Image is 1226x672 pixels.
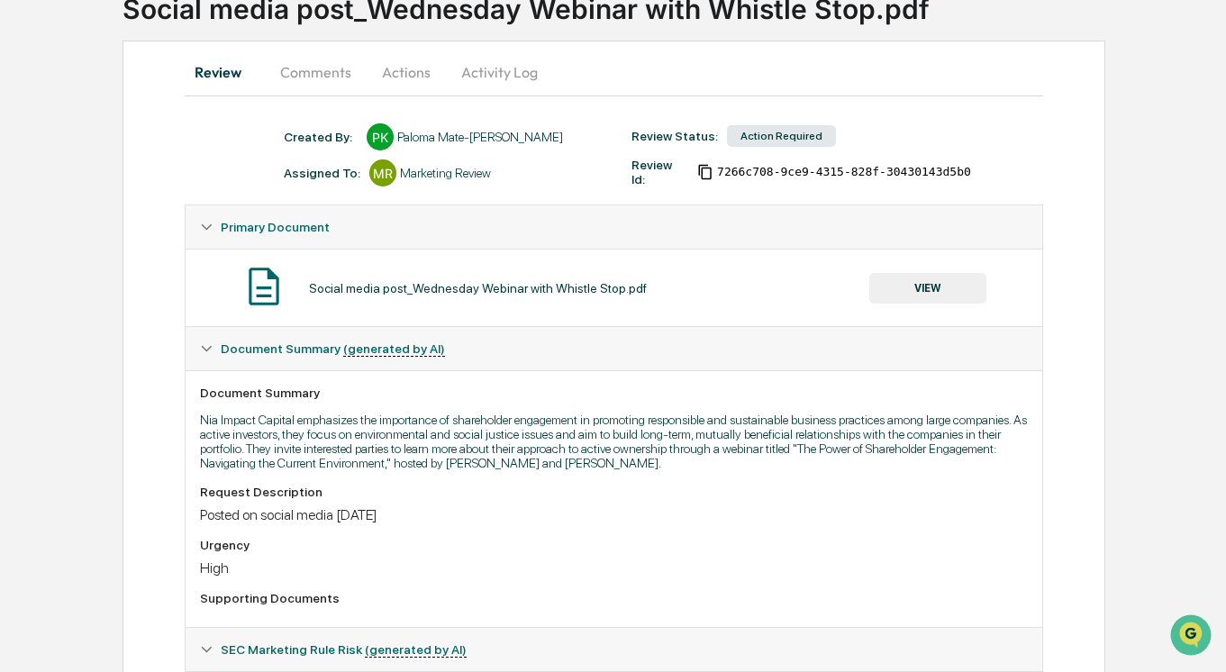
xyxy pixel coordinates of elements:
[185,50,1043,94] div: secondary tabs example
[36,261,114,279] span: Data Lookup
[400,166,491,180] div: Marketing Review
[284,166,360,180] div: Assigned To:
[365,642,467,658] u: (generated by AI)
[631,158,688,186] div: Review Id:
[266,50,366,94] button: Comments
[631,129,718,143] div: Review Status:
[47,82,297,101] input: Clear
[200,559,1028,577] div: High
[1168,613,1217,661] iframe: Open customer support
[367,123,394,150] div: PK
[200,386,1028,400] div: Document Summary
[200,506,1028,523] div: Posted on social media [DATE]
[200,538,1028,552] div: Urgency
[149,227,223,245] span: Attestations
[18,138,50,170] img: 1746055101610-c473b297-6a78-478c-a979-82029cc54cd1
[61,138,295,156] div: Start new chat
[18,229,32,243] div: 🖐️
[200,413,1028,470] p: Nia Impact Capital emphasizes the importance of shareholder engagement in promoting responsible a...
[11,220,123,252] a: 🖐️Preclearance
[61,156,228,170] div: We're available if you need us!
[397,130,563,144] div: Paloma Mate-[PERSON_NAME]
[306,143,328,165] button: Start new chat
[727,125,836,147] div: Action Required
[200,485,1028,499] div: Request Description
[697,164,713,180] span: Copy Id
[366,50,447,94] button: Actions
[186,249,1042,326] div: Primary Document
[186,370,1042,627] div: Document Summary (generated by AI)
[186,327,1042,370] div: Document Summary (generated by AI)
[221,220,330,234] span: Primary Document
[123,220,231,252] a: 🗄️Attestations
[869,273,986,304] button: VIEW
[127,304,218,319] a: Powered byPylon
[717,165,971,179] span: 7266c708-9ce9-4315-828f-30430143d5b0
[131,229,145,243] div: 🗄️
[11,254,121,286] a: 🔎Data Lookup
[185,50,266,94] button: Review
[179,305,218,319] span: Pylon
[221,642,467,657] span: SEC Marketing Rule Risk
[241,264,286,309] img: Document Icon
[309,281,647,295] div: Social media post_Wednesday Webinar with Whistle Stop.pdf
[200,591,1028,605] div: Supporting Documents
[447,50,552,94] button: Activity Log
[221,341,445,356] span: Document Summary
[186,628,1042,671] div: SEC Marketing Rule Risk (generated by AI)
[186,205,1042,249] div: Primary Document
[343,341,445,357] u: (generated by AI)
[36,227,116,245] span: Preclearance
[18,263,32,277] div: 🔎
[18,38,328,67] p: How can we help?
[284,130,358,144] div: Created By: ‎ ‎
[369,159,396,186] div: MR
